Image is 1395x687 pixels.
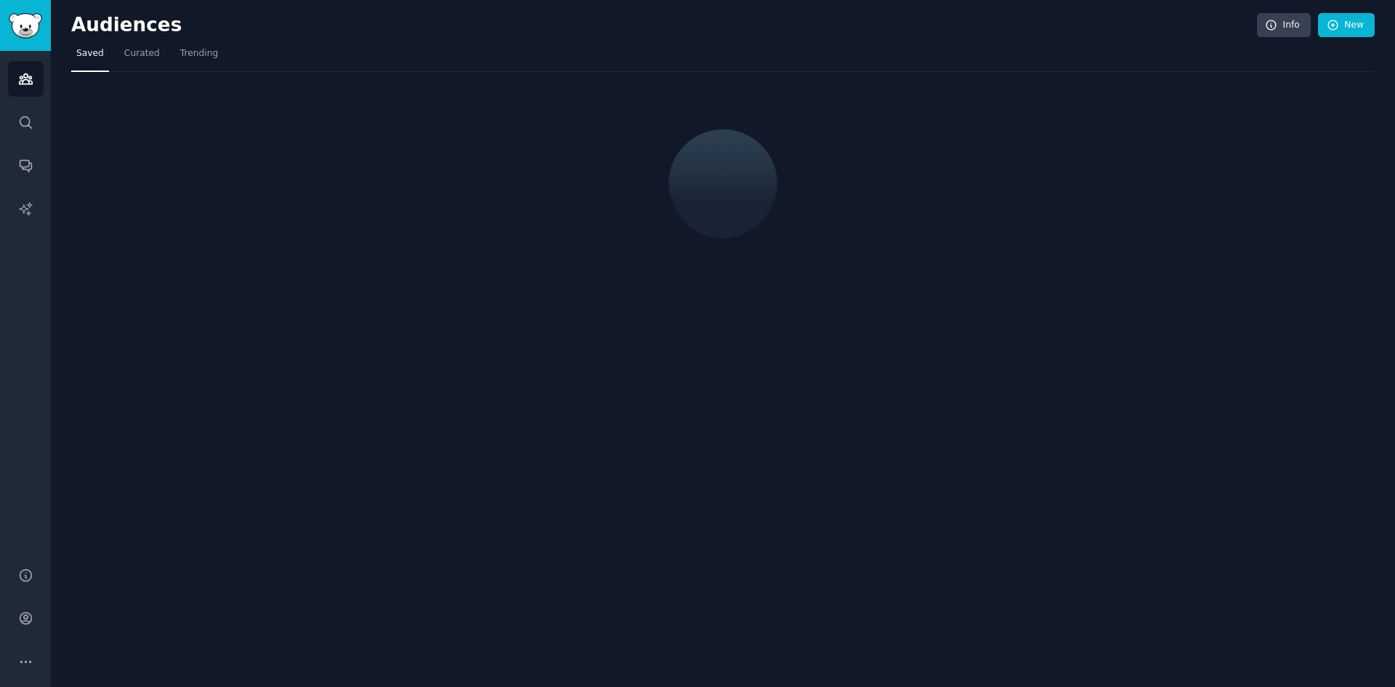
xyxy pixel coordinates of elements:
[119,42,165,72] a: Curated
[1257,13,1311,38] a: Info
[71,42,109,72] a: Saved
[9,13,42,39] img: GummySearch logo
[1318,13,1375,38] a: New
[71,14,1257,37] h2: Audiences
[124,47,160,60] span: Curated
[76,47,104,60] span: Saved
[180,47,218,60] span: Trending
[175,42,223,72] a: Trending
